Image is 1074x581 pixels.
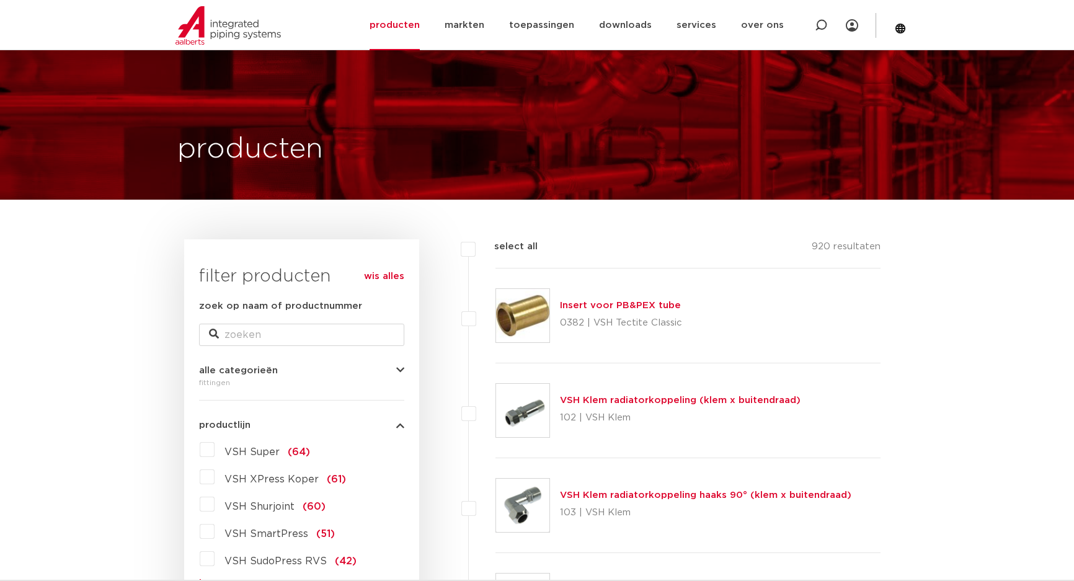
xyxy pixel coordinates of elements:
[496,479,549,532] img: Thumbnail for VSH Klem radiatorkoppeling haaks 90° (klem x buitendraad)
[288,447,310,457] span: (64)
[199,420,251,430] span: productlijn
[364,269,404,284] a: wis alles
[560,490,851,500] a: VSH Klem radiatorkoppeling haaks 90° (klem x buitendraad)
[224,474,319,484] span: VSH XPress Koper
[560,408,801,428] p: 102 | VSH Klem
[199,299,362,314] label: zoek op naam of productnummer
[303,502,326,512] span: (60)
[560,396,801,405] a: VSH Klem radiatorkoppeling (klem x buitendraad)
[560,313,682,333] p: 0382 | VSH Tectite Classic
[812,239,881,259] p: 920 resultaten
[327,474,346,484] span: (61)
[224,447,280,457] span: VSH Super
[335,556,357,566] span: (42)
[199,264,404,289] h3: filter producten
[199,420,404,430] button: productlijn
[199,375,404,390] div: fittingen
[177,130,323,169] h1: producten
[560,503,851,523] p: 103 | VSH Klem
[224,529,308,539] span: VSH SmartPress
[199,366,404,375] button: alle categorieën
[496,289,549,342] img: Thumbnail for Insert voor PB&PEX tube
[476,239,538,254] label: select all
[224,556,327,566] span: VSH SudoPress RVS
[316,529,335,539] span: (51)
[224,502,295,512] span: VSH Shurjoint
[199,366,278,375] span: alle categorieën
[560,301,681,310] a: Insert voor PB&PEX tube
[496,384,549,437] img: Thumbnail for VSH Klem radiatorkoppeling (klem x buitendraad)
[199,324,404,346] input: zoeken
